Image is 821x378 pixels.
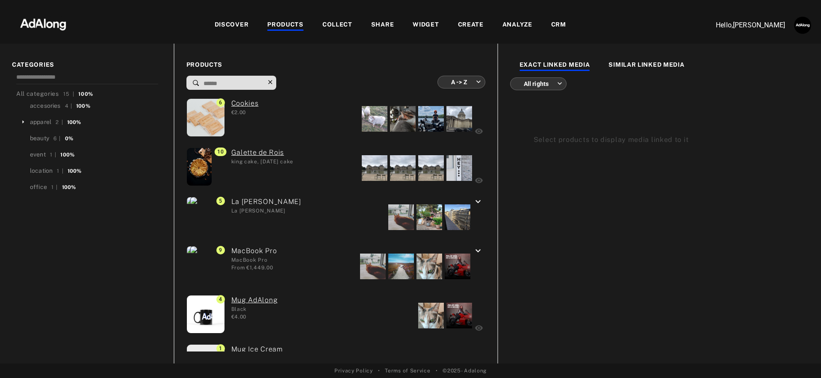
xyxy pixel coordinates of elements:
[520,60,590,71] div: EXACT LINKED MEDIA
[473,197,483,207] i: keyboard_arrow_down
[187,246,194,284] img: hero_endframe__bsza6x4fldiq_medium_2x.jpg
[778,337,821,378] iframe: Chat Widget
[63,90,74,98] div: 15 |
[216,98,225,107] span: 6
[67,118,81,126] div: 100%
[30,150,46,159] div: event
[231,295,278,305] a: (ada-teamadalong-4) Mug AdAlong: Black
[78,90,93,98] div: 100%
[65,135,73,142] div: 0%
[50,151,56,159] div: 1 |
[62,183,76,191] div: 100%
[186,60,485,69] span: PRODUCTS
[792,15,813,36] button: Account settings
[436,367,438,375] span: •
[231,305,278,313] div: Black
[16,89,93,98] div: All categories
[30,134,49,143] div: beauty
[231,264,277,272] div: From €1,449.00
[30,166,53,175] div: location
[187,148,212,186] img: damien-creatz-AaH4vapCK68-unsplash.jpg
[231,344,283,354] a: (ada-adalong-1) Mug Ice Cream: Black
[6,11,81,36] img: 63233d7d88ed69de3c212112c67096b6.png
[231,256,277,264] div: MacBook Pro
[215,20,249,30] div: DISCOVER
[216,344,225,353] span: 1
[30,183,47,192] div: office
[502,20,532,30] div: ANALYZE
[608,60,684,71] div: SIMILAR LINKED MEDIA
[231,109,259,116] div: €2.00
[190,197,197,235] img: stationf-76882.jpg
[231,158,293,165] div: king cake, epiphany cake
[60,151,74,159] div: 100%
[231,148,293,158] a: (ada-adalong-4) Galette de Rois: king cake, epiphany cake
[56,118,63,126] div: 2 |
[443,367,487,375] span: © 2025 - Adalong
[458,20,484,30] div: CREATE
[413,20,439,30] div: WIDGET
[378,367,380,375] span: •
[473,246,483,256] i: keyboard_arrow_down
[215,148,226,156] span: 10
[51,183,58,191] div: 1 |
[216,295,225,304] span: 4
[76,102,90,110] div: 100%
[12,60,162,69] span: CATEGORIES
[231,207,301,215] div: La [PERSON_NAME]
[68,167,82,175] div: 100%
[57,167,63,175] div: 1 |
[231,98,259,109] a: (ada-teamadalong-5) Cookies:
[216,246,225,254] span: 9
[187,197,194,235] img: stationf-76882.jpg
[216,197,225,205] span: 5
[267,20,304,30] div: PRODUCTS
[65,102,72,110] div: 4 |
[177,99,234,136] img: Adalong%20Talk1%2010%20septembre%202020%20(36%20sur%2041)%20(1).jpg
[385,367,430,375] a: Terms of Service
[231,313,278,321] div: €4.00
[371,20,394,30] div: SHARE
[30,101,61,110] div: accesories
[177,295,234,333] img: Mug%20Black.jpeg
[53,135,61,142] div: 6 |
[190,246,197,284] img: hero_endframe__bsza6x4fldiq_medium_2x.jpg
[794,17,811,34] img: AATXAJzUJh5t706S9lc_3n6z7NVUglPkrjZIexBIJ3ug=s96-c
[700,20,785,30] p: Hello, [PERSON_NAME]
[551,20,566,30] div: CRM
[518,72,562,95] div: All rights
[334,367,373,375] a: Privacy Policy
[445,71,481,93] div: A -> Z
[30,118,51,127] div: apparel
[322,20,352,30] div: COLLECT
[534,135,786,145] div: Select products to display media linked to it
